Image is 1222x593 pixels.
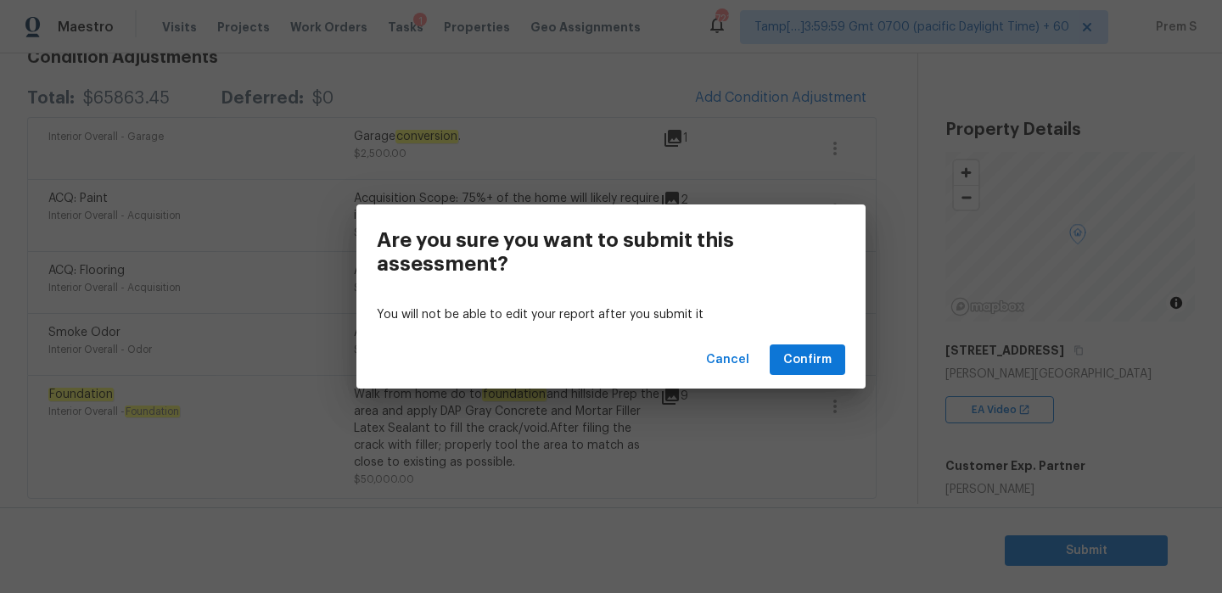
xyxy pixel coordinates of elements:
[783,350,832,371] span: Confirm
[699,344,756,376] button: Cancel
[706,350,749,371] span: Cancel
[377,306,845,324] p: You will not be able to edit your report after you submit it
[377,228,769,276] h3: Are you sure you want to submit this assessment?
[770,344,845,376] button: Confirm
